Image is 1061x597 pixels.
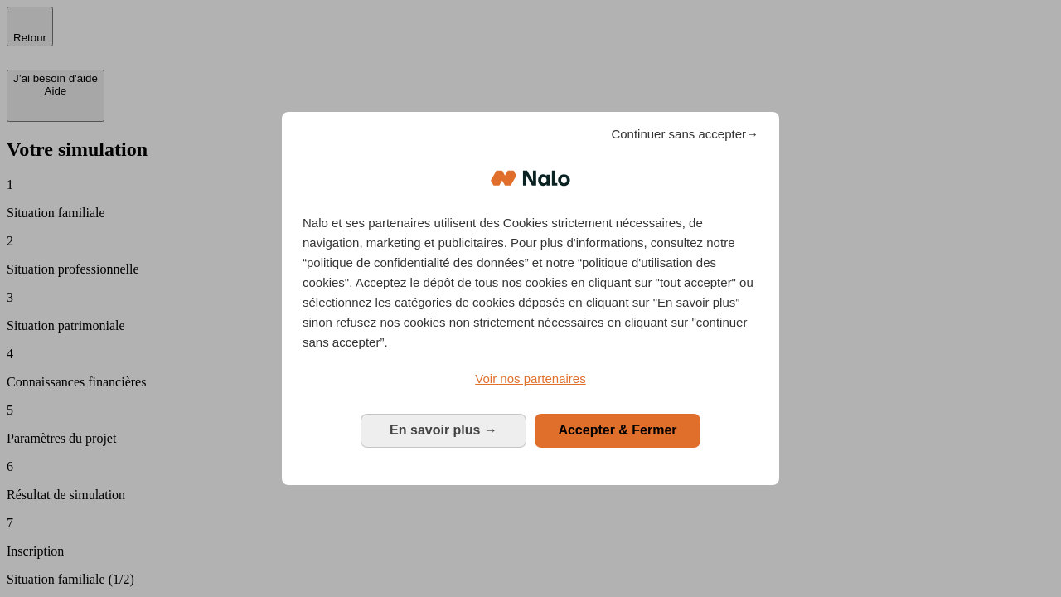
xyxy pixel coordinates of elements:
img: Logo [491,153,570,203]
a: Voir nos partenaires [303,369,758,389]
div: Bienvenue chez Nalo Gestion du consentement [282,112,779,484]
span: Voir nos partenaires [475,371,585,386]
button: Accepter & Fermer: Accepter notre traitement des données et fermer [535,414,700,447]
span: En savoir plus → [390,423,497,437]
button: En savoir plus: Configurer vos consentements [361,414,526,447]
span: Continuer sans accepter→ [611,124,758,144]
p: Nalo et ses partenaires utilisent des Cookies strictement nécessaires, de navigation, marketing e... [303,213,758,352]
span: Accepter & Fermer [558,423,676,437]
